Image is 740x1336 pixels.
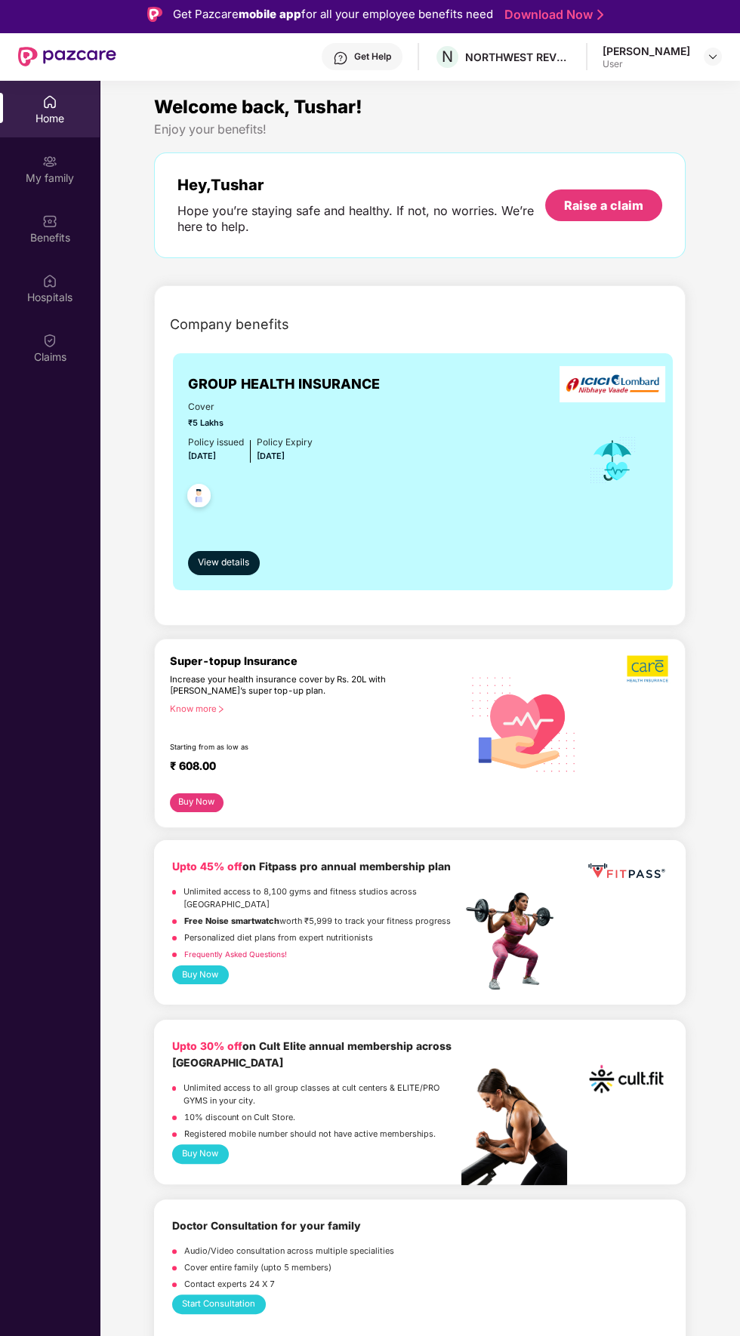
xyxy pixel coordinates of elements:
b: on Cult Elite annual membership across [GEOGRAPHIC_DATA] [172,1039,452,1069]
img: svg+xml;base64,PHN2ZyBpZD0iSGVscC0zMngzMiIgeG1sbnM9Imh0dHA6Ly93d3cudzMub3JnLzIwMDAvc3ZnIiB3aWR0aD... [333,51,348,66]
div: Get Help [354,51,391,63]
img: icon [588,436,637,485]
b: Doctor Consultation for your family [172,1219,361,1232]
img: insurerLogo [560,366,665,403]
p: Cover entire family (upto 5 members) [184,1261,331,1274]
div: Policy Expiry [257,436,313,450]
span: View details [198,556,249,570]
p: worth ₹5,999 to track your fitness progress [184,915,451,928]
strong: Free Noise smartwatch [184,916,279,926]
div: NORTHWEST REVENUE CYCLE MANAGEMENT PRIVATE LIMITED [465,50,571,64]
img: Stroke [597,7,603,23]
button: View details [188,551,260,575]
p: Unlimited access to 8,100 gyms and fitness studios across [GEOGRAPHIC_DATA] [183,885,461,911]
span: N [442,48,453,66]
b: Upto 45% off [172,860,242,873]
button: Start Consultation [172,1294,266,1314]
img: svg+xml;base64,PHN2ZyBpZD0iQ2xhaW0iIHhtbG5zPSJodHRwOi8vd3d3LnczLm9yZy8yMDAwL3N2ZyIgd2lkdGg9IjIwIi... [42,333,57,348]
div: Starting from as low as [170,743,397,753]
span: Welcome back, Tushar! [154,96,362,118]
a: Frequently Asked Questions! [184,950,287,959]
button: Buy Now [172,1144,229,1164]
img: fpp.png [461,888,567,994]
span: [DATE] [257,451,285,461]
p: Personalized diet plans from expert nutritionists [184,931,373,944]
img: Logo [147,7,162,22]
span: Cover [188,400,313,414]
div: Enjoy your benefits! [154,122,686,137]
img: svg+xml;base64,PHN2ZyB4bWxucz0iaHR0cDovL3d3dy53My5vcmcvMjAwMC9zdmciIHdpZHRoPSI0OC45NDMiIGhlaWdodD... [180,479,217,516]
div: Raise a claim [564,197,643,214]
img: svg+xml;base64,PHN2ZyB3aWR0aD0iMjAiIGhlaWdodD0iMjAiIHZpZXdCb3g9IjAgMCAyMCAyMCIgZmlsbD0ibm9uZSIgeG... [42,154,57,169]
img: svg+xml;base64,PHN2ZyBpZD0iSG9zcGl0YWxzIiB4bWxucz0iaHR0cDovL3d3dy53My5vcmcvMjAwMC9zdmciIHdpZHRoPS... [42,273,57,288]
span: right [217,705,225,713]
div: [PERSON_NAME] [603,44,690,58]
b: on Fitpass pro annual membership plan [172,860,451,873]
div: User [603,58,690,70]
p: Contact experts 24 X 7 [184,1278,275,1291]
div: ₹ 608.00 [170,759,446,777]
img: svg+xml;base64,PHN2ZyBpZD0iQmVuZWZpdHMiIHhtbG5zPSJodHRwOi8vd3d3LnczLm9yZy8yMDAwL3N2ZyIgd2lkdGg9Ij... [42,214,57,229]
p: Registered mobile number should not have active memberships. [184,1128,436,1141]
div: Hey, Tushar [177,176,545,194]
span: ₹5 Lakhs [188,417,313,429]
span: GROUP HEALTH INSURANCE [188,374,380,395]
span: Company benefits [170,314,289,335]
img: svg+xml;base64,PHN2ZyB4bWxucz0iaHR0cDovL3d3dy53My5vcmcvMjAwMC9zdmciIHhtbG5zOnhsaW5rPSJodHRwOi8vd3... [461,660,587,787]
div: Get Pazcare for all your employee benefits need [173,5,493,23]
p: Unlimited access to all group classes at cult centers & ELITE/PRO GYMS in your city. [183,1082,461,1107]
button: Buy Now [170,793,224,812]
p: Audio/Video consultation across multiple specialities [184,1245,394,1258]
b: Upto 30% off [172,1039,242,1052]
div: Policy issued [188,436,244,450]
p: 10% discount on Cult Store. [184,1111,295,1124]
img: svg+xml;base64,PHN2ZyBpZD0iRHJvcGRvd24tMzJ4MzIiIHhtbG5zPSJodHRwOi8vd3d3LnczLm9yZy8yMDAwL3N2ZyIgd2... [707,51,719,63]
div: Hope you’re staying safe and healthy. If not, no worries. We’re here to help. [177,203,545,235]
strong: mobile app [239,7,301,21]
img: pc2.png [461,1068,567,1185]
img: New Pazcare Logo [18,47,116,66]
div: Super-topup Insurance [170,654,461,667]
div: Increase your health insurance cover by Rs. 20L with [PERSON_NAME]’s super top-up plan. [170,674,396,697]
span: [DATE] [188,451,216,461]
img: svg+xml;base64,PHN2ZyBpZD0iSG9tZSIgeG1sbnM9Imh0dHA6Ly93d3cudzMub3JnLzIwMDAvc3ZnIiB3aWR0aD0iMjAiIG... [42,94,57,109]
img: fppp.png [585,858,668,884]
div: Know more [170,703,452,714]
img: cult.png [585,1038,668,1120]
a: Download Now [504,7,599,23]
button: Buy Now [172,965,229,985]
img: b5dec4f62d2307b9de63beb79f102df3.png [627,654,670,683]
